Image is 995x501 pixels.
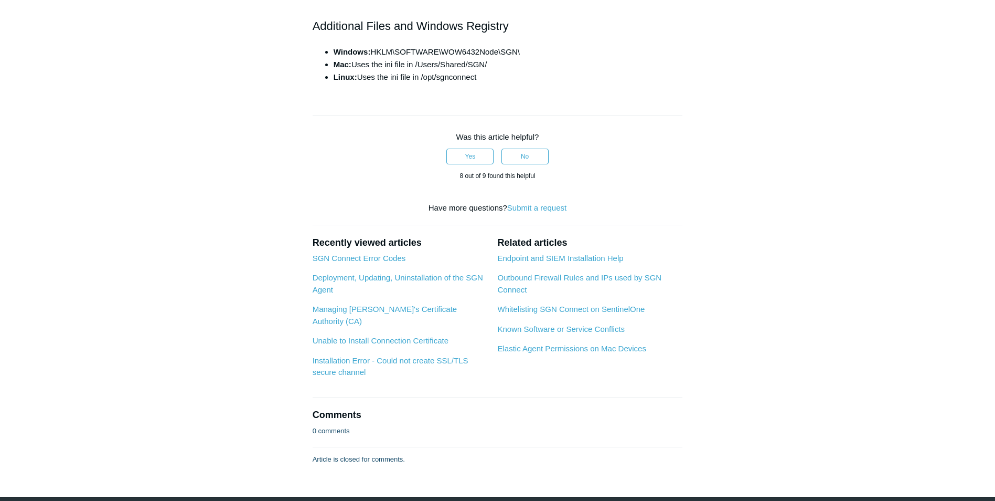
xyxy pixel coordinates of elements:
[497,236,682,250] h2: Related articles
[497,305,645,314] a: Whitelisting SGN Connect on SentinelOne
[313,454,405,465] p: Article is closed for comments.
[501,149,549,164] button: This article was not helpful
[334,60,351,69] strong: Mac:
[313,305,457,326] a: Managing [PERSON_NAME]'s Certificate Authority (CA)
[459,172,535,180] span: 8 out of 9 found this helpful
[334,71,683,83] li: Uses the ini file in /opt/sgnconnect
[334,47,371,56] strong: Windows:
[313,426,350,436] p: 0 comments
[497,254,623,263] a: Endpoint and SIEM Installation Help
[497,344,646,353] a: Elastic Agent Permissions on Mac Devices
[497,273,661,294] a: Outbound Firewall Rules and IPs used by SGN Connect
[313,273,483,294] a: Deployment, Updating, Uninstallation of the SGN Agent
[313,202,683,214] div: Have more questions?
[497,325,625,333] a: Known Software or Service Conflicts
[456,132,539,141] span: Was this article helpful?
[313,254,406,263] a: SGN Connect Error Codes
[334,47,520,56] span: HKLM\SOFTWARE\WOW6432Node\SGN\
[334,58,683,71] li: Uses the ini file in /Users/Shared/SGN/
[313,408,683,422] h2: Comments
[313,356,468,377] a: Installation Error - Could not create SSL/TLS secure channel
[507,203,566,212] a: Submit a request
[313,336,448,345] a: Unable to Install Connection Certificate
[334,72,357,81] strong: Linux:
[313,17,683,35] h2: Additional Files and Windows Registry
[313,236,487,250] h2: Recently viewed articles
[446,149,494,164] button: This article was helpful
